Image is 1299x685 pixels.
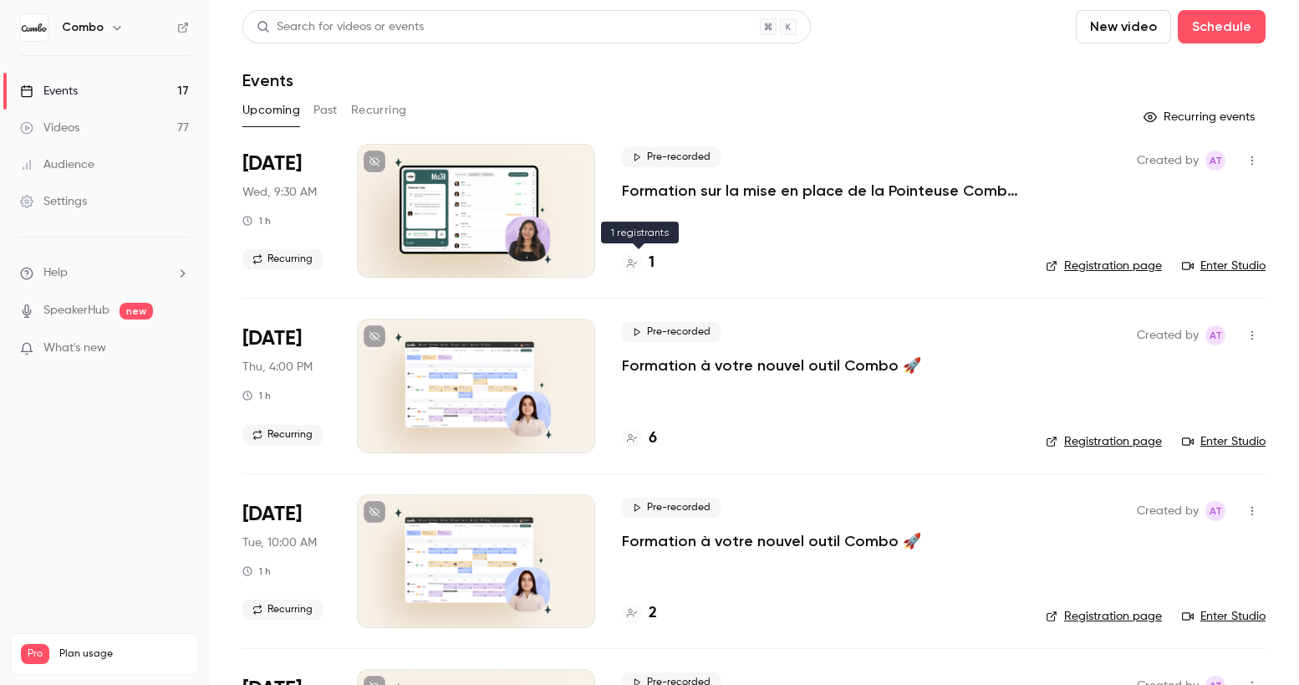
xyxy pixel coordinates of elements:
span: Amandine Test [1205,325,1225,345]
button: Past [313,97,338,124]
a: Enter Studio [1182,258,1266,274]
li: help-dropdown-opener [20,264,189,282]
span: Recurring [242,249,323,269]
span: Created by [1137,325,1199,345]
a: 2 [622,602,657,625]
h1: Events [242,70,293,90]
div: Sep 23 Tue, 10:00 AM (Europe/Paris) [242,494,330,628]
span: Created by [1137,501,1199,521]
span: What's new [43,340,106,357]
iframe: Noticeable Trigger [169,341,189,356]
span: [DATE] [242,501,302,528]
h4: 2 [649,602,657,625]
span: AT [1210,151,1222,171]
a: Formation sur la mise en place de la Pointeuse Combo 🚦 [622,181,1019,201]
button: Schedule [1178,10,1266,43]
a: Formation à votre nouvel outil Combo 🚀 [622,355,921,376]
span: Amandine Test [1205,501,1225,521]
a: 6 [622,427,657,450]
h6: Combo [62,19,104,36]
a: SpeakerHub [43,302,110,319]
span: Tue, 10:00 AM [242,534,317,551]
h4: 1 [649,252,655,274]
h4: 6 [649,427,657,450]
span: AT [1210,325,1222,345]
a: Enter Studio [1182,433,1266,450]
span: Thu, 4:00 PM [242,359,313,376]
button: Recurring events [1136,104,1266,130]
div: 1 h [242,565,271,578]
span: Pro [21,644,49,664]
span: AT [1210,501,1222,521]
div: Videos [20,120,79,136]
a: Registration page [1046,608,1162,625]
div: Sep 17 Wed, 9:30 AM (Europe/Paris) [242,144,330,278]
div: Search for videos or events [257,18,424,36]
a: Formation à votre nouvel outil Combo 🚀 [622,531,921,551]
span: new [120,303,153,319]
span: Pre-recorded [622,322,721,342]
span: Pre-recorded [622,147,721,167]
span: Plan usage [59,647,188,661]
span: Amandine Test [1205,151,1225,171]
span: Help [43,264,68,282]
div: Settings [20,193,87,210]
span: Wed, 9:30 AM [242,184,317,201]
div: Audience [20,156,94,173]
div: Events [20,83,78,100]
div: Sep 18 Thu, 4:00 PM (Europe/Paris) [242,319,330,452]
button: Upcoming [242,97,300,124]
span: Recurring [242,600,323,620]
a: Enter Studio [1182,608,1266,625]
div: 1 h [242,389,271,402]
a: 1 [622,252,655,274]
button: New video [1076,10,1171,43]
a: Registration page [1046,433,1162,450]
span: [DATE] [242,325,302,352]
span: Created by [1137,151,1199,171]
span: Pre-recorded [622,498,721,518]
span: [DATE] [242,151,302,177]
div: 1 h [242,214,271,227]
a: Registration page [1046,258,1162,274]
img: Combo [21,14,48,41]
span: Recurring [242,425,323,445]
button: Recurring [351,97,407,124]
